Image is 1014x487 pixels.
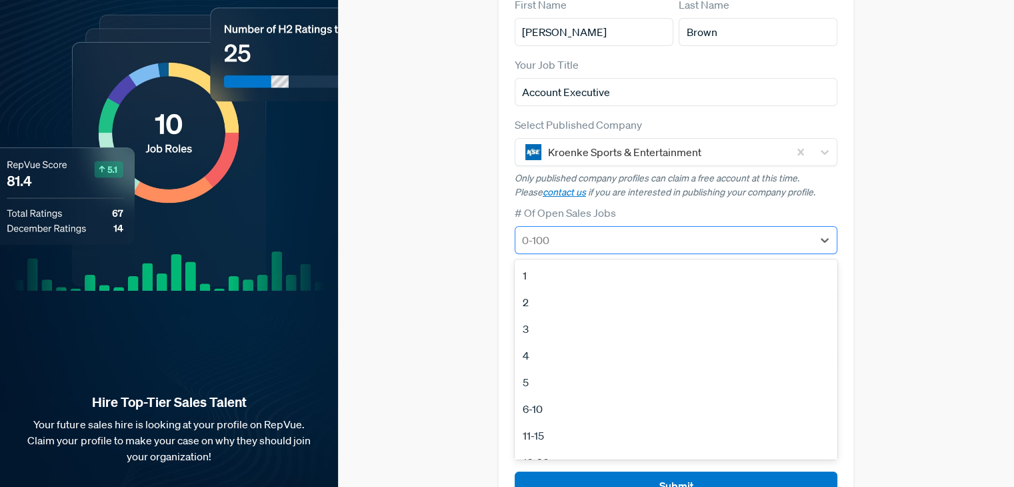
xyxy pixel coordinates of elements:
img: Kroenke Sports & Entertainment [525,144,541,160]
div: 1 [515,262,837,289]
a: contact us [543,186,586,198]
div: 2 [515,289,837,316]
strong: Hire Top-Tier Sales Talent [21,394,317,411]
label: Your Job Title [515,57,579,73]
div: 3 [515,316,837,342]
input: Title [515,78,837,106]
p: Your future sales hire is looking at your profile on RepVue. Claim your profile to make your case... [21,416,317,464]
div: 5 [515,369,837,396]
p: Only published company profiles can claim a free account at this time. Please if you are interest... [515,171,837,199]
input: First Name [515,18,673,46]
div: 16-20 [515,449,837,476]
div: 11-15 [515,422,837,449]
div: 4 [515,342,837,369]
input: Last Name [679,18,837,46]
label: Select Published Company [515,117,642,133]
label: # Of Open Sales Jobs [515,205,616,221]
div: 6-10 [515,396,837,422]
